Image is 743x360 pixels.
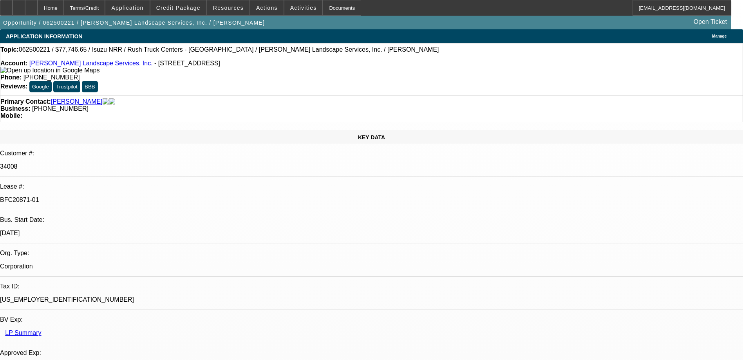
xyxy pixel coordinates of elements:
[0,60,27,67] strong: Account:
[53,81,80,92] button: Trustpilot
[0,74,22,81] strong: Phone:
[103,98,109,105] img: facebook-icon.png
[691,15,730,29] a: Open Ticket
[207,0,249,15] button: Resources
[712,34,727,38] span: Manage
[0,67,99,74] img: Open up location in Google Maps
[29,60,153,67] a: [PERSON_NAME] Landscape Services, Inc.
[250,0,284,15] button: Actions
[32,105,89,112] span: [PHONE_NUMBER]
[19,46,439,53] span: 062500221 / $77,746.65 / Isuzu NRR / Rush Truck Centers - [GEOGRAPHIC_DATA] / [PERSON_NAME] Lands...
[154,60,220,67] span: - [STREET_ADDRESS]
[150,0,206,15] button: Credit Package
[0,67,99,74] a: View Google Maps
[51,98,103,105] a: [PERSON_NAME]
[0,105,30,112] strong: Business:
[29,81,52,92] button: Google
[156,5,201,11] span: Credit Package
[6,33,82,40] span: APPLICATION INFORMATION
[0,112,22,119] strong: Mobile:
[0,83,27,90] strong: Reviews:
[0,98,51,105] strong: Primary Contact:
[24,74,80,81] span: [PHONE_NUMBER]
[290,5,317,11] span: Activities
[3,20,265,26] span: Opportunity / 062500221 / [PERSON_NAME] Landscape Services, Inc. / [PERSON_NAME]
[213,5,244,11] span: Resources
[256,5,278,11] span: Actions
[82,81,98,92] button: BBB
[109,98,115,105] img: linkedin-icon.png
[358,134,385,140] span: KEY DATA
[111,5,143,11] span: Application
[5,329,41,336] a: LP Summary
[105,0,149,15] button: Application
[284,0,323,15] button: Activities
[0,46,19,53] strong: Topic:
